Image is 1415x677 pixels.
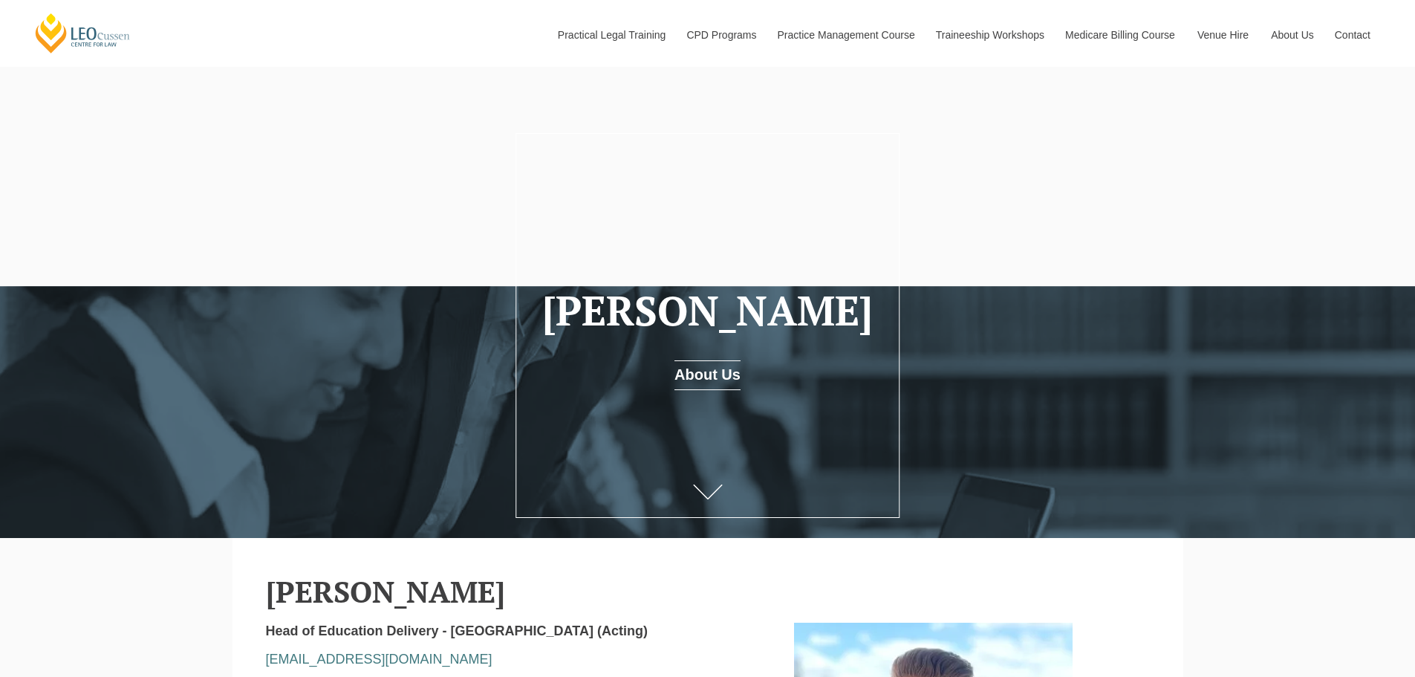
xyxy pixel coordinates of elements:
a: [PERSON_NAME] Centre for Law [33,12,132,54]
a: Venue Hire [1186,3,1260,67]
a: About Us [1260,3,1324,67]
a: Traineeship Workshops [925,3,1054,67]
a: Practical Legal Training [547,3,676,67]
strong: Head of Education Delivery - [GEOGRAPHIC_DATA] (Acting) [266,623,648,638]
a: Practice Management Course [767,3,925,67]
a: Contact [1324,3,1382,67]
a: [EMAIL_ADDRESS][DOMAIN_NAME] [266,652,492,667]
a: Medicare Billing Course [1054,3,1186,67]
h1: [PERSON_NAME] [538,288,877,334]
a: CPD Programs [675,3,766,67]
h2: [PERSON_NAME] [266,575,1150,608]
a: About Us [674,360,741,390]
iframe: LiveChat chat widget [1315,577,1378,640]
